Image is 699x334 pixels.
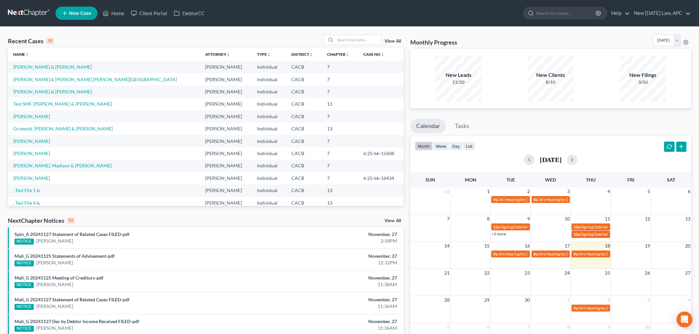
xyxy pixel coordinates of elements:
span: 2 [607,296,611,304]
td: Individual [252,172,286,184]
input: Search by name... [536,7,597,19]
input: Search by name... [335,35,382,45]
span: 16 [524,242,531,250]
span: 12a [573,224,580,229]
button: list [463,142,475,150]
a: New [DATE] Law, APC [631,7,691,19]
span: 7 [446,215,450,223]
a: Districtunfold_more [291,52,313,57]
i: unfold_more [309,53,313,57]
a: [PERSON_NAME] & [PERSON_NAME] [PERSON_NAME][GEOGRAPHIC_DATA] [13,77,177,82]
a: [PERSON_NAME] [13,114,50,119]
td: [PERSON_NAME] [200,160,252,172]
a: Attorneyunfold_more [205,52,230,57]
div: 2:58PM [274,238,397,244]
div: 11:38AM [274,281,397,288]
a: [PERSON_NAME] [36,238,73,244]
span: 22 [484,269,490,277]
div: NOTICE [15,239,34,245]
span: 2 [527,187,531,195]
a: [PERSON_NAME] [36,259,73,266]
span: 12a [493,224,500,229]
a: [PERSON_NAME] [13,138,50,144]
span: 13 [684,215,691,223]
span: 11 [604,215,611,223]
span: 9a [493,197,497,202]
a: Case Nounfold_more [363,52,385,57]
span: 9a [493,251,497,256]
td: Individual [252,122,286,135]
span: 341 Hearing for [PERSON_NAME] [498,197,557,202]
td: CACB [286,98,322,110]
td: [PERSON_NAME] [200,184,252,197]
td: [PERSON_NAME] [200,98,252,110]
a: [PERSON_NAME] & [PERSON_NAME] [13,89,92,94]
span: 341 Hearing for [PERSON_NAME] [538,197,598,202]
td: CACB [286,85,322,98]
div: 15 [46,38,54,44]
span: 28 [444,296,450,304]
button: month [415,142,433,150]
td: Individual [252,61,286,73]
td: CACB [286,147,322,159]
a: [PERSON_NAME] [13,175,50,181]
a: , Test File 1 & [13,187,40,193]
td: Individual [252,73,286,85]
span: Signing Date for [PERSON_NAME] [500,224,560,229]
td: CACB [286,73,322,85]
td: 6:25-bk-16434 [358,172,404,184]
i: unfold_more [346,53,349,57]
span: 5 [446,323,450,331]
a: Mali_G 20241127 Dec by Debtor Income Received FILED-pdf [15,318,139,324]
h3: Monthly Progress [410,38,457,46]
span: 9a [573,306,578,311]
td: Individual [252,98,286,110]
span: 10 [644,323,651,331]
div: New Clients [528,71,574,79]
td: CACB [286,61,322,73]
td: 7 [322,135,358,147]
a: Mali_G 20241125 Meeting of Creditors-pdf [15,275,103,281]
i: unfold_more [267,53,271,57]
td: CACB [286,135,322,147]
div: NOTICE [15,282,34,288]
td: 7 [322,160,358,172]
span: Thu [586,177,596,183]
td: 13 [322,98,358,110]
span: 10 [564,215,570,223]
td: 7 [322,61,358,73]
a: Typeunfold_more [257,52,271,57]
span: 7 [527,323,531,331]
span: 4 [687,296,691,304]
i: unfold_more [226,53,230,57]
td: CACB [286,122,322,135]
td: 13 [322,197,358,209]
span: Signing Date for [PERSON_NAME] [581,224,640,229]
span: 8 [486,215,490,223]
td: 13 [322,184,358,197]
td: 7 [322,110,358,122]
a: Mali_G 20241127 Statement of Related Cases FILED-pdf [15,297,129,302]
span: 30 [524,296,531,304]
a: DebtorCC [170,7,208,19]
td: Individual [252,110,286,122]
span: 9 [607,323,611,331]
span: 341 Hearing for [PERSON_NAME] [538,251,598,256]
td: [PERSON_NAME] [200,122,252,135]
span: Sat [667,177,675,183]
a: Tasks [449,119,475,133]
td: [PERSON_NAME] [200,110,252,122]
div: 11:36AM [274,325,397,331]
a: View All [385,218,401,223]
td: [PERSON_NAME] [200,172,252,184]
span: 1 [567,296,570,304]
a: Calendar [410,119,446,133]
a: Client Portal [128,7,170,19]
td: Individual [252,197,286,209]
div: New Leads [435,71,482,79]
h2: [DATE] [540,156,562,163]
div: Recent Cases [8,37,54,45]
span: 341 Hearing for [PERSON_NAME] & [PERSON_NAME] [578,251,673,256]
span: 18 [604,242,611,250]
div: November, 27 [274,253,397,259]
